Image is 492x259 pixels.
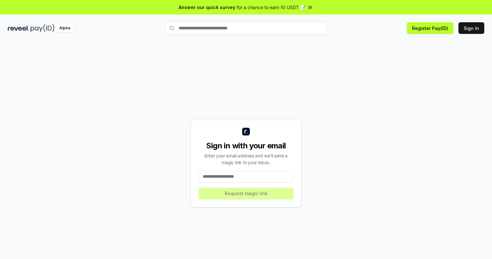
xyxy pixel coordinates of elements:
span: for a chance to earn 10 USDT 📝 [237,4,306,11]
img: pay_id [31,24,54,32]
button: Sign In [458,22,484,34]
img: reveel_dark [8,24,29,32]
div: Enter your email address and we’ll send a magic link to your inbox. [199,152,293,166]
img: logo_small [242,128,250,135]
div: Sign in with your email [199,141,293,151]
div: Alpha [56,24,74,32]
button: Register Pay(ID) [407,22,453,34]
span: Answer our quick survey [179,4,235,11]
